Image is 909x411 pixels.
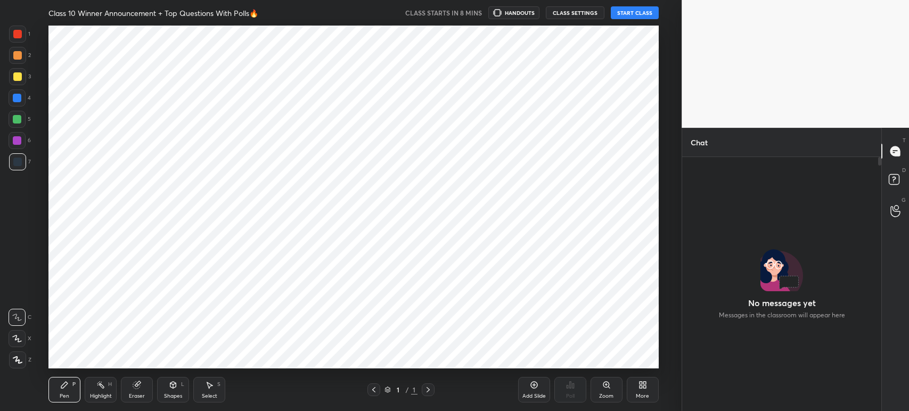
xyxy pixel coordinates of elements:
[9,26,30,43] div: 1
[636,393,649,399] div: More
[181,382,184,387] div: L
[9,330,31,347] div: X
[522,393,546,399] div: Add Slide
[202,393,217,399] div: Select
[90,393,112,399] div: Highlight
[405,8,482,18] h5: CLASS STARTS IN 8 MINS
[411,385,417,394] div: 1
[9,309,31,326] div: C
[60,393,69,399] div: Pen
[9,47,31,64] div: 2
[9,351,31,368] div: Z
[9,132,31,149] div: 6
[72,382,76,387] div: P
[546,6,604,19] button: CLASS SETTINGS
[611,6,659,19] button: START CLASS
[406,387,409,393] div: /
[902,196,906,204] p: G
[9,89,31,106] div: 4
[488,6,539,19] button: HANDOUTS
[9,153,31,170] div: 7
[164,393,182,399] div: Shapes
[108,382,112,387] div: H
[393,387,404,393] div: 1
[903,136,906,144] p: T
[9,111,31,128] div: 5
[48,8,258,18] h4: Class 10 Winner Announcement + Top Questions With Polls🔥
[217,382,220,387] div: S
[902,166,906,174] p: D
[129,393,145,399] div: Eraser
[599,393,613,399] div: Zoom
[682,128,716,157] p: Chat
[9,68,31,85] div: 3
